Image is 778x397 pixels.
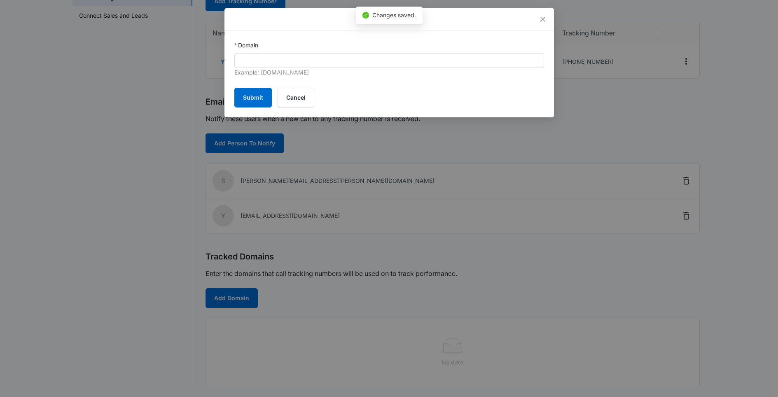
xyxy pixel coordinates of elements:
[540,16,546,23] span: close
[372,12,416,19] span: Changes saved.
[278,88,314,107] button: Cancel
[234,53,544,68] input: Domain
[234,88,272,107] button: Submit
[234,15,544,24] div: Add Domain
[234,68,544,78] div: Example: [DOMAIN_NAME]
[234,41,258,50] label: Domain
[532,8,554,30] button: Close
[362,12,369,19] span: check-circle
